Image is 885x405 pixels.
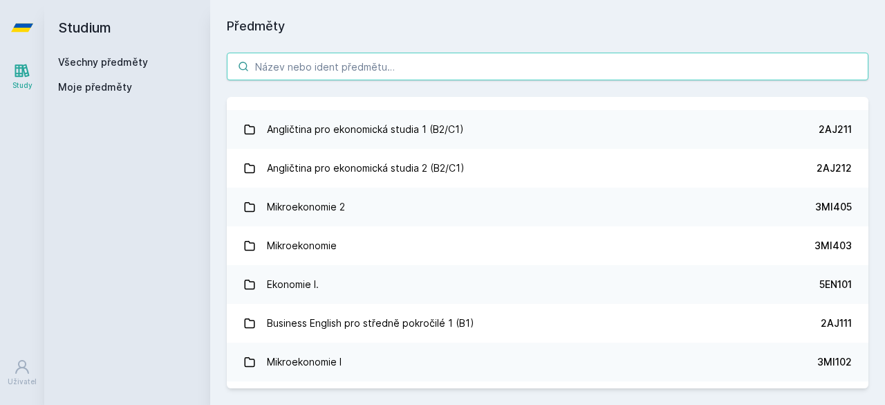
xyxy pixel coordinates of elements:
span: Moje předměty [58,80,132,94]
div: 2AJ111 [821,316,852,330]
div: Mikroekonomie I [267,348,342,376]
a: Angličtina pro ekonomická studia 2 (B2/C1) 2AJ212 [227,149,868,188]
a: Mikroekonomie 3MI403 [227,226,868,265]
div: Ekonomie I. [267,271,319,298]
a: Angličtina pro ekonomická studia 1 (B2/C1) 2AJ211 [227,110,868,149]
div: 3MI405 [815,200,852,214]
div: Business English pro středně pokročilé 1 (B1) [267,309,474,337]
div: Study [12,80,32,91]
div: Mikroekonomie [267,232,337,260]
div: 2AJ212 [817,161,852,175]
div: Uživatel [8,377,37,387]
div: 3MI403 [814,239,852,253]
div: Angličtina pro ekonomická studia 2 (B2/C1) [267,154,465,182]
div: Angličtina pro ekonomická studia 1 (B2/C1) [267,116,464,143]
div: Mikroekonomie 2 [267,193,345,221]
a: Mikroekonomie 2 3MI405 [227,188,868,226]
a: Uživatel [3,352,41,394]
div: 2AJ211 [819,123,852,136]
a: Mikroekonomie I 3MI102 [227,343,868,381]
a: Ekonomie I. 5EN101 [227,265,868,304]
a: Business English pro středně pokročilé 1 (B1) 2AJ111 [227,304,868,343]
input: Název nebo ident předmětu… [227,53,868,80]
div: 3MI102 [817,355,852,369]
div: 5EN101 [819,278,852,291]
h1: Předměty [227,17,868,36]
a: Study [3,55,41,98]
a: Všechny předměty [58,56,148,68]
